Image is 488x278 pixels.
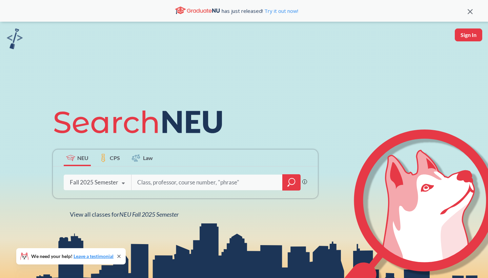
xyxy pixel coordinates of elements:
svg: magnifying glass [287,178,296,187]
div: Fall 2025 Semester [70,179,118,186]
span: Law [143,154,153,162]
a: sandbox logo [7,28,23,51]
div: magnifying glass [282,174,301,191]
span: We need your help! [31,254,114,259]
span: has just released! [222,7,298,15]
span: NEU Fall 2025 Semester [119,211,179,218]
a: Leave a testimonial [74,253,114,259]
span: CPS [110,154,120,162]
button: Sign In [455,28,482,41]
input: Class, professor, course number, "phrase" [137,175,278,190]
img: sandbox logo [7,28,23,49]
a: Try it out now! [263,7,298,14]
span: NEU [77,154,88,162]
span: View all classes for [70,211,179,218]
